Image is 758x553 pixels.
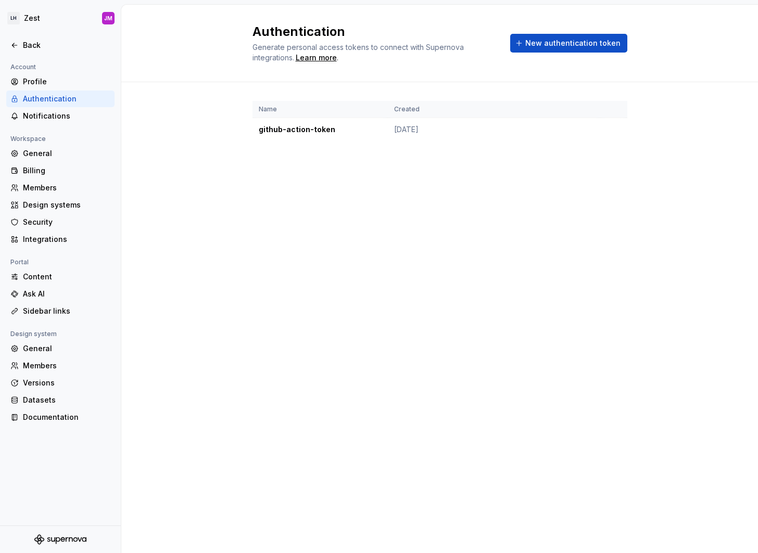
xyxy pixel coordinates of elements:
div: Members [23,361,110,371]
th: Name [252,101,388,118]
a: Documentation [6,409,115,426]
div: Documentation [23,412,110,422]
div: General [23,343,110,354]
a: Members [6,179,115,196]
div: Notifications [23,111,110,121]
div: Portal [6,256,33,268]
div: Authentication [23,94,110,104]
a: Security [6,214,115,230]
a: Content [6,268,115,285]
a: Billing [6,162,115,179]
div: Workspace [6,133,50,145]
a: Versions [6,375,115,391]
a: General [6,145,115,162]
div: Design system [6,328,61,340]
a: Back [6,37,115,54]
div: Billing [23,165,110,176]
a: General [6,340,115,357]
div: General [23,148,110,159]
h2: Authentication [252,23,498,40]
a: Integrations [6,231,115,248]
span: New authentication token [525,38,621,48]
a: Learn more [296,53,337,63]
div: Versions [23,378,110,388]
a: Ask AI [6,286,115,302]
div: Content [23,272,110,282]
th: Created [388,101,600,118]
div: Profile [23,76,110,87]
div: LH [7,12,20,24]
span: . [294,54,338,62]
div: JM [104,14,112,22]
div: Zest [24,13,40,23]
a: Design systems [6,197,115,213]
div: Design systems [23,200,110,210]
a: Datasets [6,392,115,408]
button: LHZestJM [2,7,119,30]
a: Sidebar links [6,303,115,319]
div: Security [23,217,110,227]
a: Notifications [6,108,115,124]
button: New authentication token [510,34,627,53]
div: Account [6,61,40,73]
div: Sidebar links [23,306,110,316]
div: Ask AI [23,289,110,299]
span: Generate personal access tokens to connect with Supernova integrations. [252,43,466,62]
a: Authentication [6,91,115,107]
svg: Supernova Logo [34,534,86,545]
div: Datasets [23,395,110,405]
a: Profile [6,73,115,90]
div: Integrations [23,234,110,245]
div: Members [23,183,110,193]
div: Back [23,40,110,50]
a: Members [6,357,115,374]
td: github-action-token [252,118,388,142]
td: [DATE] [388,118,600,142]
